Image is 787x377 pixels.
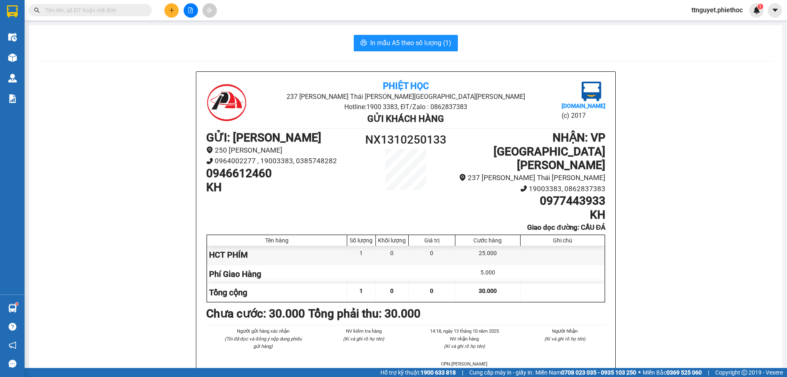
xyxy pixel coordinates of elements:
[9,360,16,368] span: message
[223,327,304,335] li: Người gửi hàng xác nhận
[206,82,247,123] img: logo.jpg
[34,7,40,13] span: search
[757,4,763,9] sup: 1
[206,158,213,165] span: phone
[456,183,605,194] li: 19003383, 0862837383
[383,81,429,91] b: Phiệt Học
[390,288,393,294] span: 0
[356,131,456,149] h1: NX1310250133
[520,185,527,192] span: phone
[479,288,497,294] span: 30.000
[9,341,16,349] span: notification
[456,172,605,183] li: 237 [PERSON_NAME] Thái [PERSON_NAME]
[359,288,363,294] span: 1
[9,323,16,331] span: question-circle
[411,237,453,244] div: Giá trị
[206,181,356,194] h1: KH
[459,174,466,181] span: environment
[380,368,456,377] span: Hỗ trợ kỹ thuật:
[206,145,356,156] li: 250 [PERSON_NAME]
[273,91,539,102] li: 237 [PERSON_NAME] Thái [PERSON_NAME][GEOGRAPHIC_DATA][PERSON_NAME]
[638,371,641,374] span: ⚪️
[8,33,17,41] img: warehouse-icon
[209,288,247,297] span: Tổng cộng
[457,237,518,244] div: Cước hàng
[354,35,458,51] button: printerIn mẫu A5 theo số lượng (1)
[308,307,421,320] b: Tổng phải thu: 30.000
[462,368,463,377] span: |
[349,237,373,244] div: Số lượng
[207,7,212,13] span: aim
[206,146,213,153] span: environment
[430,288,433,294] span: 0
[708,368,709,377] span: |
[525,327,606,335] li: Người Nhận
[685,5,749,15] span: ttnguyet.phiethoc
[376,246,409,264] div: 0
[273,102,539,112] li: Hotline: 1900 3383, ĐT/Zalo : 0862837383
[323,327,405,335] li: NV kiểm tra hàng
[45,6,142,15] input: Tìm tên, số ĐT hoặc mã đơn
[523,237,603,244] div: Ghi chú
[343,336,384,342] i: (Kí và ghi rõ họ tên)
[370,38,451,48] span: In mẫu A5 theo số lượng (1)
[16,303,18,305] sup: 1
[8,74,17,82] img: warehouse-icon
[206,167,356,181] h1: 0946612460
[456,194,605,208] h1: 0977443933
[209,237,345,244] div: Tên hàng
[535,368,636,377] span: Miền Nam
[367,114,444,124] b: Gửi khách hàng
[768,3,782,18] button: caret-down
[206,131,321,144] b: GỬI : [PERSON_NAME]
[455,265,521,283] div: 5.000
[494,131,605,172] b: NHẬN : VP [GEOGRAPHIC_DATA][PERSON_NAME]
[562,110,605,121] li: (c) 2017
[444,343,485,349] i: (Kí và ghi rõ họ tên)
[184,3,198,18] button: file-add
[753,7,760,14] img: icon-new-feature
[8,94,17,103] img: solution-icon
[347,246,376,264] div: 1
[561,369,636,376] strong: 0708 023 035 - 0935 103 250
[206,307,305,320] b: Chưa cước : 30.000
[424,360,505,375] li: CPN.[PERSON_NAME] [PERSON_NAME]
[424,327,505,335] li: 14:18, ngày 13 tháng 10 năm 2025
[207,246,347,264] div: HCT PHÍM
[771,7,779,14] span: caret-down
[582,82,601,101] img: logo.jpg
[742,370,747,375] span: copyright
[666,369,702,376] strong: 0369 525 060
[456,208,605,222] h1: KH
[409,246,455,264] div: 0
[8,304,17,313] img: warehouse-icon
[7,5,18,18] img: logo-vxr
[8,53,17,62] img: warehouse-icon
[188,7,193,13] span: file-add
[164,3,179,18] button: plus
[544,336,585,342] i: (Kí và ghi rõ họ tên)
[469,368,533,377] span: Cung cấp máy in - giấy in:
[455,246,521,264] div: 25.000
[207,265,347,283] div: Phí Giao Hàng
[206,155,356,167] li: 0964002277 , 19003383, 0385748282
[202,3,217,18] button: aim
[378,237,406,244] div: Khối lượng
[169,7,175,13] span: plus
[562,103,605,109] b: [DOMAIN_NAME]
[527,223,605,231] b: Giao dọc đường: CẦU ĐÁ
[421,369,456,376] strong: 1900 633 818
[759,4,762,9] span: 1
[424,335,505,343] li: NV nhận hàng
[225,336,302,349] i: (Tôi đã đọc và đồng ý nộp dung phiếu gửi hàng)
[643,368,702,377] span: Miền Bắc
[360,39,367,47] span: printer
